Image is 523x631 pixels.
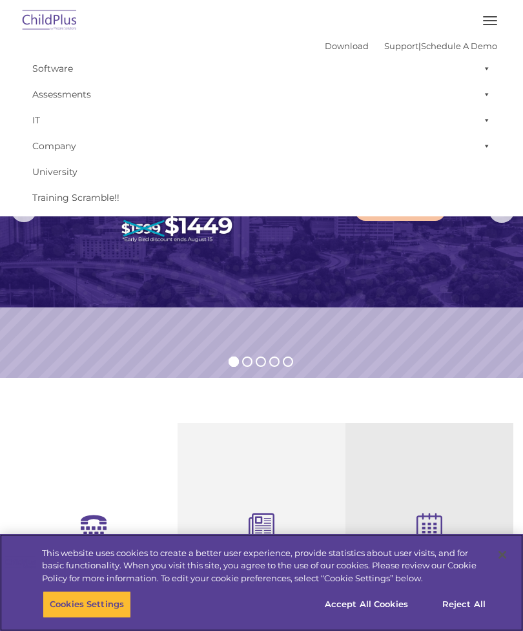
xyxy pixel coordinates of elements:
[26,133,497,159] a: Company
[42,547,487,585] div: This website uses cookies to create a better user experience, provide statistics about user visit...
[26,185,497,211] a: Training Scramble!!
[43,591,131,618] button: Cookies Settings
[325,41,369,51] a: Download
[26,107,497,133] a: IT
[26,56,497,81] a: Software
[421,41,497,51] a: Schedule A Demo
[384,41,418,51] a: Support
[488,541,517,569] button: Close
[26,159,497,185] a: University
[19,6,80,36] img: ChildPlus by Procare Solutions
[26,81,497,107] a: Assessments
[325,41,497,51] font: |
[318,591,415,618] button: Accept All Cookies
[424,591,504,618] button: Reject All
